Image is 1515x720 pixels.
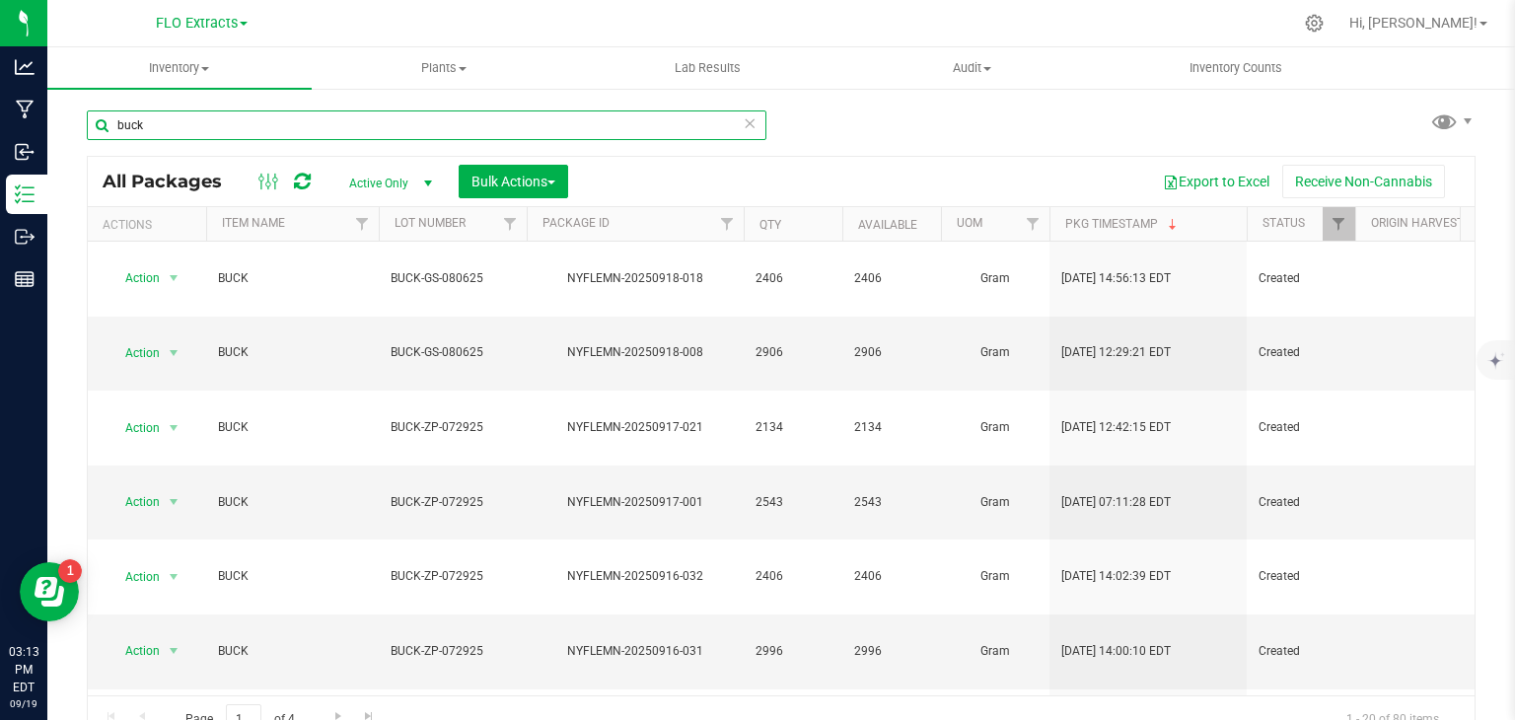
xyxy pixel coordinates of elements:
[391,493,515,512] span: BUCK-ZP-072925
[9,643,38,696] p: 03:13 PM EDT
[854,642,929,661] span: 2996
[711,207,744,241] a: Filter
[108,563,161,591] span: Action
[1061,418,1171,437] span: [DATE] 12:42:15 EDT
[1302,14,1327,33] div: Manage settings
[743,110,757,136] span: Clear
[108,488,161,516] span: Action
[218,418,367,437] span: BUCK
[20,562,79,621] iframe: Resource center
[162,414,186,442] span: select
[391,343,515,362] span: BUCK-GS-080625
[1371,216,1471,230] a: Origin Harvests
[648,59,767,77] span: Lab Results
[15,142,35,162] inline-svg: Inbound
[395,216,466,230] a: Lot Number
[15,227,35,247] inline-svg: Outbound
[1061,567,1171,586] span: [DATE] 14:02:39 EDT
[839,47,1104,89] a: Audit
[953,642,1038,661] span: Gram
[756,567,830,586] span: 2406
[87,110,766,140] input: Search Package ID, Item Name, SKU, Lot or Part Number...
[542,216,610,230] a: Package ID
[1065,217,1181,231] a: Pkg Timestamp
[218,642,367,661] span: BUCK
[222,216,285,230] a: Item Name
[218,567,367,586] span: BUCK
[524,343,747,362] div: NYFLEMN-20250918-008
[1150,165,1282,198] button: Export to Excel
[1163,59,1309,77] span: Inventory Counts
[391,269,515,288] span: BUCK-GS-080625
[108,414,161,442] span: Action
[162,339,186,367] span: select
[58,559,82,583] iframe: Resource center unread badge
[858,218,917,232] a: Available
[218,269,367,288] span: BUCK
[391,567,515,586] span: BUCK-ZP-072925
[953,493,1038,512] span: Gram
[162,637,186,665] span: select
[1323,207,1355,241] a: Filter
[162,488,186,516] span: select
[218,343,367,362] span: BUCK
[15,269,35,289] inline-svg: Reports
[108,637,161,665] span: Action
[218,493,367,512] span: BUCK
[15,57,35,77] inline-svg: Analytics
[524,269,747,288] div: NYFLEMN-20250918-018
[346,207,379,241] a: Filter
[756,642,830,661] span: 2996
[1349,15,1478,31] span: Hi, [PERSON_NAME]!
[756,269,830,288] span: 2406
[1259,493,1343,512] span: Created
[756,418,830,437] span: 2134
[524,493,747,512] div: NYFLEMN-20250917-001
[854,567,929,586] span: 2406
[108,264,161,292] span: Action
[854,269,929,288] span: 2406
[1262,216,1305,230] a: Status
[103,218,198,232] div: Actions
[957,216,982,230] a: UOM
[1061,642,1171,661] span: [DATE] 14:00:10 EDT
[1061,343,1171,362] span: [DATE] 12:29:21 EDT
[1259,567,1343,586] span: Created
[1061,493,1171,512] span: [DATE] 07:11:28 EDT
[854,418,929,437] span: 2134
[524,418,747,437] div: NYFLEMN-20250917-021
[953,418,1038,437] span: Gram
[1259,269,1343,288] span: Created
[840,59,1103,77] span: Audit
[1017,207,1049,241] a: Filter
[953,567,1038,586] span: Gram
[15,184,35,204] inline-svg: Inventory
[1259,418,1343,437] span: Created
[759,218,781,232] a: Qty
[391,642,515,661] span: BUCK-ZP-072925
[47,59,312,77] span: Inventory
[756,343,830,362] span: 2906
[953,343,1038,362] span: Gram
[103,171,242,192] span: All Packages
[312,47,576,89] a: Plants
[854,493,929,512] span: 2543
[494,207,527,241] a: Filter
[391,418,515,437] span: BUCK-ZP-072925
[854,343,929,362] span: 2906
[953,269,1038,288] span: Gram
[459,165,568,198] button: Bulk Actions
[156,15,238,32] span: FLO Extracts
[1282,165,1445,198] button: Receive Non-Cannabis
[47,47,312,89] a: Inventory
[108,339,161,367] span: Action
[756,493,830,512] span: 2543
[524,642,747,661] div: NYFLEMN-20250916-031
[9,696,38,711] p: 09/19
[1259,642,1343,661] span: Created
[162,563,186,591] span: select
[15,100,35,119] inline-svg: Manufacturing
[313,59,575,77] span: Plants
[162,264,186,292] span: select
